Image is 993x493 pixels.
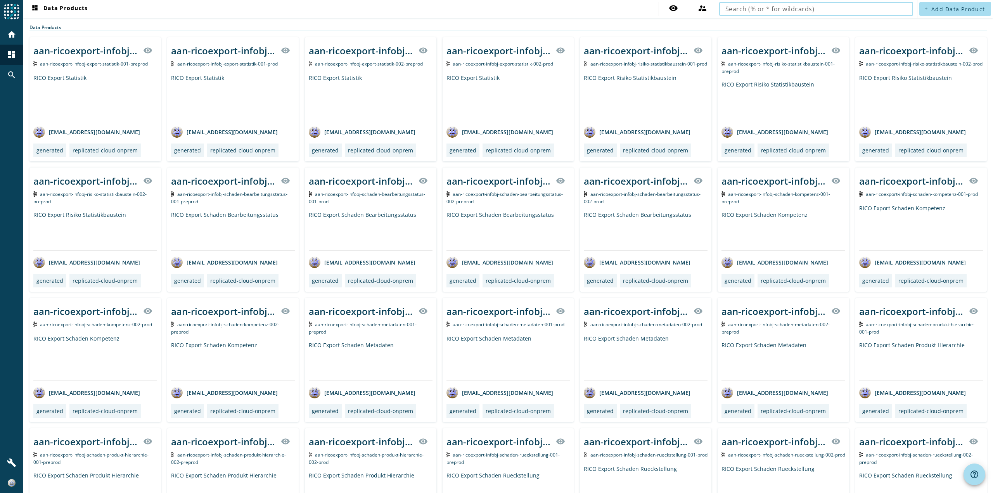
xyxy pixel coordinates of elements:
[309,126,320,138] img: avatar
[8,479,16,487] img: 4630c00465cddc62c5e0d48377b6cd43
[694,46,703,55] mat-icon: visibility
[309,305,414,318] div: aan-ricoexport-infobj-schaden-metadaten-001-_stage_
[171,126,183,138] img: avatar
[859,341,983,381] div: RICO Export Schaden Produkt Hierarchie
[725,4,907,14] input: Search (% or * for wildcards)
[73,147,138,154] div: replicated-cloud-onprem
[446,256,458,268] img: avatar
[486,407,551,415] div: replicated-cloud-onprem
[309,126,415,138] div: [EMAIL_ADDRESS][DOMAIN_NAME]
[348,407,413,415] div: replicated-cloud-onprem
[721,256,828,268] div: [EMAIL_ADDRESS][DOMAIN_NAME]
[33,211,157,250] div: RICO Export Risiko Statistikbaustein
[859,74,983,120] div: RICO Export Risiko Statistikbaustein
[590,321,702,328] span: Kafka Topic: aan-ricoexport-infobj-schaden-metadaten-002-prod
[210,407,275,415] div: replicated-cloud-onprem
[859,387,871,398] img: avatar
[446,61,450,66] img: Kafka Topic: aan-ricoexport-infobj-export-statistik-002-prod
[721,322,725,327] img: Kafka Topic: aan-ricoexport-infobj-schaden-metadaten-002-preprod
[584,191,701,205] span: Kafka Topic: aan-ricoexport-infobj-schaden-bearbeitungsstatus-002-prod
[4,4,19,19] img: spoud-logo.svg
[590,451,708,458] span: Kafka Topic: aan-ricoexport-infobj-schaden-rueckstellung-001-prod
[556,437,565,446] mat-icon: visibility
[33,322,37,327] img: Kafka Topic: aan-ricoexport-infobj-schaden-kompetenz-002-prod
[761,147,826,154] div: replicated-cloud-onprem
[40,321,152,328] span: Kafka Topic: aan-ricoexport-infobj-schaden-kompetenz-002-prod
[584,44,689,57] div: aan-ricoexport-infobj-risiko-statistikbaustein-001-_stage_
[143,46,152,55] mat-icon: visibility
[898,407,964,415] div: replicated-cloud-onprem
[171,322,175,327] img: Kafka Topic: aan-ricoexport-infobj-schaden-kompetenz-002-preprod
[281,306,290,316] mat-icon: visibility
[33,126,140,138] div: [EMAIL_ADDRESS][DOMAIN_NAME]
[721,126,828,138] div: [EMAIL_ADDRESS][DOMAIN_NAME]
[171,387,183,398] img: avatar
[177,61,278,67] span: Kafka Topic: aan-ricoexport-infobj-export-statistik-001-prod
[721,321,830,335] span: Kafka Topic: aan-ricoexport-infobj-schaden-metadaten-002-preprod
[309,387,320,398] img: avatar
[866,61,983,67] span: Kafka Topic: aan-ricoexport-infobj-risiko-statistikbaustein-002-prod
[7,70,16,80] mat-icon: search
[419,306,428,316] mat-icon: visibility
[859,126,966,138] div: [EMAIL_ADDRESS][DOMAIN_NAME]
[556,46,565,55] mat-icon: visibility
[33,175,138,187] div: aan-ricoexport-infobj-risiko-statistikbaustein-002-_stage_
[419,176,428,185] mat-icon: visibility
[831,46,841,55] mat-icon: visibility
[584,211,708,250] div: RICO Export Schaden Bearbeitungsstatus
[862,147,889,154] div: generated
[171,256,278,268] div: [EMAIL_ADDRESS][DOMAIN_NAME]
[584,452,587,457] img: Kafka Topic: aan-ricoexport-infobj-schaden-rueckstellung-001-prod
[27,2,91,16] button: Data Products
[859,175,964,187] div: aan-ricoexport-infobj-schaden-kompetenz-001-_stage_
[450,147,476,154] div: generated
[29,24,987,31] div: Data Products
[859,451,973,465] span: Kafka Topic: aan-ricoexport-infobj-schaden-rueckstellung-002-preprod
[171,452,175,457] img: Kafka Topic: aan-ricoexport-infobj-schaden-produkt-hierarchie-002-preprod
[33,256,45,268] img: avatar
[698,3,707,13] mat-icon: supervisor_account
[419,46,428,55] mat-icon: visibility
[898,277,964,284] div: replicated-cloud-onprem
[669,3,678,13] mat-icon: visibility
[36,407,63,415] div: generated
[309,452,312,457] img: Kafka Topic: aan-ricoexport-infobj-schaden-produkt-hierarchie-002-prod
[348,277,413,284] div: replicated-cloud-onprem
[761,277,826,284] div: replicated-cloud-onprem
[171,305,276,318] div: aan-ricoexport-infobj-schaden-kompetenz-002-_stage_
[859,256,871,268] img: avatar
[33,452,37,457] img: Kafka Topic: aan-ricoexport-infobj-schaden-produkt-hierarchie-001-preprod
[446,322,450,327] img: Kafka Topic: aan-ricoexport-infobj-schaden-metadaten-001-prod
[446,191,450,197] img: Kafka Topic: aan-ricoexport-infobj-schaden-bearbeitungsstatus-002-preprod
[446,256,553,268] div: [EMAIL_ADDRESS][DOMAIN_NAME]
[721,341,845,381] div: RICO Export Schaden Metadaten
[584,126,690,138] div: [EMAIL_ADDRESS][DOMAIN_NAME]
[309,191,312,197] img: Kafka Topic: aan-ricoexport-infobj-schaden-bearbeitungsstatus-001-prod
[312,407,339,415] div: generated
[309,61,312,66] img: Kafka Topic: aan-ricoexport-infobj-export-statistik-002-preprod
[584,175,689,187] div: aan-ricoexport-infobj-schaden-bearbeitungsstatus-002-_stage_
[446,387,458,398] img: avatar
[584,61,587,66] img: Kafka Topic: aan-ricoexport-infobj-risiko-statistikbaustein-001-prod
[30,4,40,14] mat-icon: dashboard
[33,126,45,138] img: avatar
[446,435,552,448] div: aan-ricoexport-infobj-schaden-rueckstellung-001-_stage_
[969,176,978,185] mat-icon: visibility
[859,322,863,327] img: Kafka Topic: aan-ricoexport-infobj-schaden-produkt-hierarchie-001-prod
[694,437,703,446] mat-icon: visibility
[171,61,175,66] img: Kafka Topic: aan-ricoexport-infobj-export-statistik-001-prod
[171,175,276,187] div: aan-ricoexport-infobj-schaden-bearbeitungsstatus-001-_stage_
[721,81,845,120] div: RICO Export Risiko Statistikbaustein
[721,175,827,187] div: aan-ricoexport-infobj-schaden-kompetenz-001-_stage_
[309,321,417,335] span: Kafka Topic: aan-ricoexport-infobj-schaden-metadaten-001-preprod
[486,147,551,154] div: replicated-cloud-onprem
[919,2,991,16] button: Add Data Product
[171,74,295,120] div: RICO Export Statistik
[171,191,288,205] span: Kafka Topic: aan-ricoexport-infobj-schaden-bearbeitungsstatus-001-preprod
[315,61,423,67] span: Kafka Topic: aan-ricoexport-infobj-export-statistik-002-preprod
[210,147,275,154] div: replicated-cloud-onprem
[33,256,140,268] div: [EMAIL_ADDRESS][DOMAIN_NAME]
[721,305,827,318] div: aan-ricoexport-infobj-schaden-metadaten-002-_stage_
[859,305,964,318] div: aan-ricoexport-infobj-schaden-produkt-hierarchie-001-_stage_
[584,335,708,381] div: RICO Export Schaden Metadaten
